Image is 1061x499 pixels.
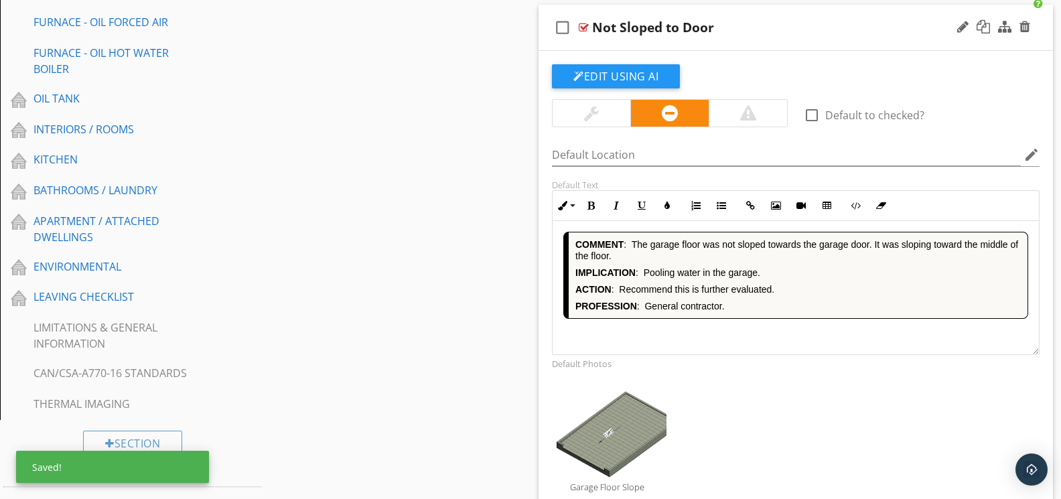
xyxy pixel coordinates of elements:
button: Unordered List [709,193,734,218]
strong: COMMENT [575,239,624,250]
button: Italic (⌘I) [604,193,629,218]
div: ENVIRONMENTAL [33,259,202,275]
strong: PROFESSION [575,301,637,311]
button: Insert Link (⌘K) [737,193,763,218]
button: Insert Video [788,193,814,218]
div: Section [83,431,182,455]
button: Ordered List [683,193,709,218]
div: LIMITATIONS & GENERAL INFORMATION [33,319,202,352]
div: CAN/CSA-A770-16 STANDARDS [33,365,202,381]
div: FURNACE - OIL HOT WATER BOILER [33,45,202,77]
div: Open Intercom Messenger [1015,453,1048,486]
div: KITCHEN [33,151,202,167]
div: OIL TANK [33,90,202,106]
div: INTERIORS / ROOMS [33,121,202,137]
strong: IMPLICATION [575,267,636,278]
p: Garage Floor Slope [547,482,666,492]
button: Insert Image (⌘P) [763,193,788,218]
button: Insert Table [814,193,839,218]
p: : Pooling water in the garage. [575,267,1021,279]
p: : General contractor. [575,301,1021,312]
div: Default Text [552,180,1040,190]
i: edit [1023,147,1040,163]
button: Colors [654,193,680,218]
button: Bold (⌘B) [578,193,604,218]
label: Default to checked? [825,109,924,122]
i: check_box_outline_blank [552,11,573,44]
div: APARTMENT / ATTACHED DWELLINGS [33,213,202,245]
label: Default Photos [552,358,612,370]
button: Edit Using AI [552,64,680,88]
div: LEAVING CHECKLIST [33,289,202,305]
button: Clear Formatting [868,193,894,218]
p: : The garage floor was not sloped towards the garage door. It was sloping toward the middle of th... [575,239,1021,262]
div: FURNACE - OIL FORCED AIR [33,14,202,30]
div: THERMAL IMAGING [33,396,202,412]
div: Not Sloped to Door [592,19,714,35]
div: BATHROOMS / LAUNDRY [33,182,202,198]
input: Default Location [552,144,1021,166]
strong: ACTION [575,284,612,295]
button: Inline Style [553,193,578,218]
img: img_5002.jpeg [547,388,666,477]
p: : Recommend this is further evaluated. [575,284,1021,295]
div: Saved! [16,451,209,483]
button: Underline (⌘U) [629,193,654,218]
